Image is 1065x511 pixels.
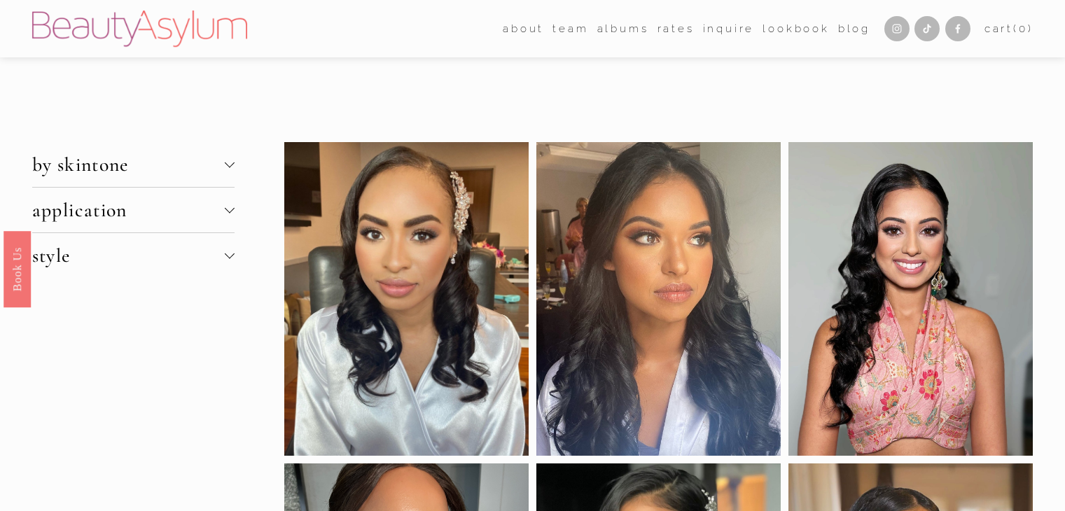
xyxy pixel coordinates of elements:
a: 0 items in cart [984,20,1033,38]
a: Lookbook [763,18,829,39]
span: application [32,198,225,222]
button: by skintone [32,142,235,187]
a: Inquire [703,18,755,39]
button: application [32,188,235,232]
a: Book Us [4,231,31,307]
span: style [32,244,225,267]
span: team [552,20,588,38]
a: folder dropdown [503,18,544,39]
span: by skintone [32,153,225,176]
img: Beauty Asylum | Bridal Hair &amp; Makeup Charlotte &amp; Atlanta [32,10,247,47]
button: style [32,233,235,278]
span: about [503,20,544,38]
span: ( ) [1013,22,1033,35]
a: Blog [838,18,870,39]
a: Instagram [884,16,910,41]
a: albums [597,18,649,39]
a: Rates [657,18,695,39]
a: TikTok [914,16,940,41]
a: Facebook [945,16,970,41]
span: 0 [1019,22,1028,35]
a: folder dropdown [552,18,588,39]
